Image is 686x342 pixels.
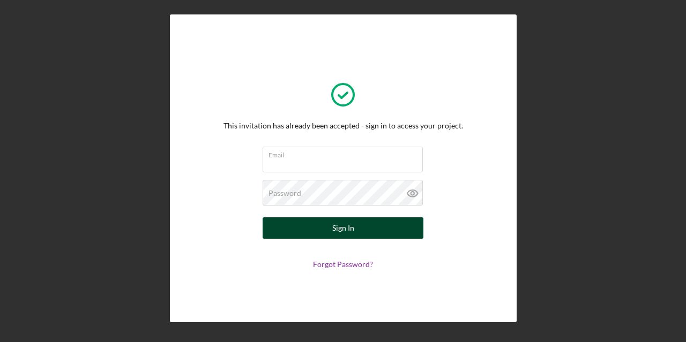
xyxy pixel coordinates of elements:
div: This invitation has already been accepted - sign in to access your project. [223,121,463,130]
a: Forgot Password? [313,260,373,269]
button: Sign In [263,217,423,239]
div: Sign In [332,217,354,239]
label: Password [269,189,301,197]
label: Email [269,147,423,159]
